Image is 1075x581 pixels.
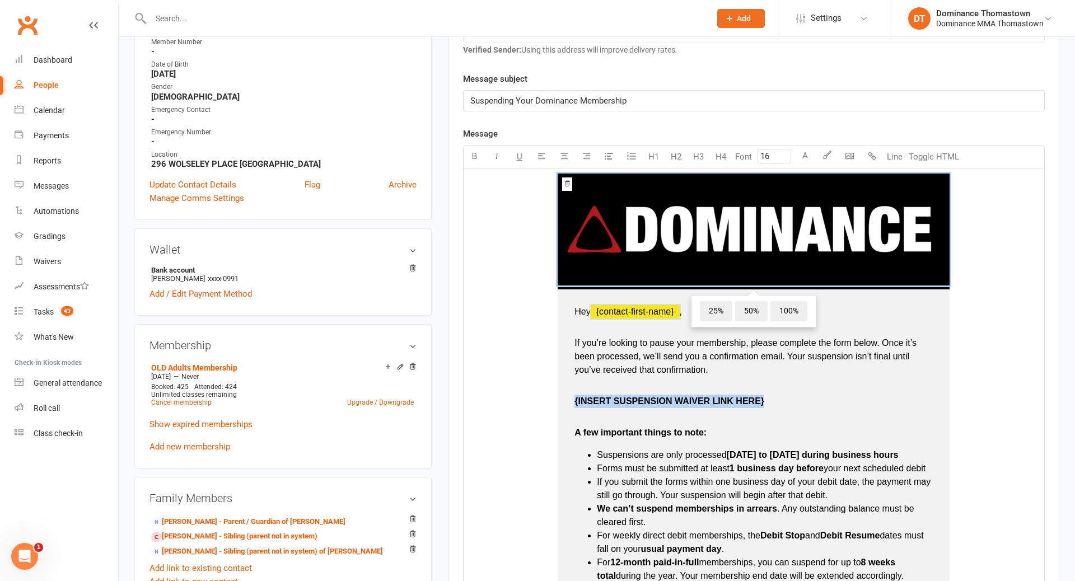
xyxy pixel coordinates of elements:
[15,274,118,299] a: Assessments
[558,174,950,285] img: bf3eda11-9270-46cb-9fb7-554ff1c9493e.png
[574,338,919,374] span: If you’re looking to pause your membership, please complete the form below. Once it’s been proces...
[151,399,212,406] a: Cancel membership
[732,146,755,168] button: Font
[149,561,252,575] a: Add link to existing contact
[641,544,722,554] span: usual payment day
[151,127,417,138] div: Emergency Number
[470,96,627,106] span: Suspending Your Dominance Membership
[151,149,417,160] div: Location
[34,543,43,552] span: 1
[15,421,118,446] a: Class kiosk mode
[149,243,417,256] h3: Wallet
[151,46,417,57] strong: -
[906,146,962,168] button: Toggle HTML
[34,257,61,266] div: Waivers
[463,127,498,140] label: Message
[181,373,199,381] span: Never
[15,396,118,421] a: Roll call
[15,325,118,350] a: What's New
[34,207,79,215] div: Automations
[15,123,118,148] a: Payments
[34,232,66,241] div: Gradings
[811,6,842,31] span: Settings
[151,37,417,48] div: Member Number
[15,98,118,123] a: Calendar
[13,11,41,39] a: Clubworx
[15,249,118,274] a: Waivers
[61,306,73,316] span: 43
[147,11,703,26] input: Search...
[15,148,118,174] a: Reports
[597,504,777,513] span: We can’t suspend memberships in arrears
[148,372,417,381] div: —
[15,48,118,73] a: Dashboard
[34,307,54,316] div: Tasks
[936,8,1044,18] div: Dominance Thomastown
[730,463,824,473] span: 1 business day before
[151,82,417,92] div: Gender
[149,264,417,284] li: [PERSON_NAME]
[34,378,102,387] div: General attendance
[722,544,724,554] span: .
[665,146,688,168] button: H2
[597,463,730,473] span: Forms must be submitted at least
[151,373,171,381] span: [DATE]
[389,178,417,191] a: Archive
[758,149,791,163] input: Default
[34,156,61,165] div: Reports
[149,191,244,205] a: Manage Comms Settings
[15,174,118,199] a: Messages
[820,531,880,540] span: Debit Resume
[936,18,1044,29] div: Dominance MMA Thomastown
[34,429,83,438] div: Class check-in
[508,146,531,168] button: U
[151,137,417,147] strong: -
[794,146,816,168] button: A
[735,301,768,321] span: 50%
[149,442,230,452] a: Add new membership
[616,571,904,580] span: during the year. Your membership end date will be extended accordingly.
[15,199,118,224] a: Automations
[34,404,60,413] div: Roll call
[149,419,253,429] a: Show expired memberships
[15,224,118,249] a: Gradings
[151,516,345,528] a: [PERSON_NAME] - Parent / Guardian of [PERSON_NAME]
[34,332,74,341] div: What's New
[699,557,861,567] span: memberships, you can suspend for up to
[347,399,414,406] a: Upgrade / Downgrade
[15,299,118,325] a: Tasks 43
[717,9,765,28] button: Add
[574,396,764,406] span: {INSERT SUSPENSION WAIVER LINK HERE}
[151,383,189,391] span: Booked: 425
[805,531,820,540] span: and
[151,114,417,124] strong: -
[151,105,417,115] div: Emergency Contact
[597,531,760,540] span: For weekly direct debit memberships, the
[305,178,320,191] a: Flag
[11,543,38,570] iframe: Intercom live chat
[194,383,237,391] span: Attended: 424
[710,146,732,168] button: H4
[151,546,383,557] a: [PERSON_NAME] - Sibling (parent not in system) of [PERSON_NAME]
[597,477,933,500] span: If you submit the forms within one business day of your debit date, the payment may still go thro...
[597,450,726,460] span: Suspensions are only processed
[700,301,732,321] span: 25%
[574,428,707,437] span: A few important things to note:
[597,557,898,580] span: 8 weeks total
[688,146,710,168] button: H3
[149,339,417,352] h3: Membership
[149,178,236,191] a: Update Contact Details
[151,363,237,372] a: OLD Adults Membership
[463,45,677,54] span: Using this address will improve delivery rates.
[15,371,118,396] a: General attendance kiosk mode
[149,492,417,504] h3: Family Members
[770,301,807,321] span: 100%
[34,55,72,64] div: Dashboard
[760,531,805,540] span: Debit Stop
[151,69,417,79] strong: [DATE]
[908,7,931,30] div: DT
[727,450,899,460] span: [DATE] to [DATE] during business hours
[463,72,527,86] label: Message subject
[680,307,682,316] span: ,
[884,146,906,168] button: Line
